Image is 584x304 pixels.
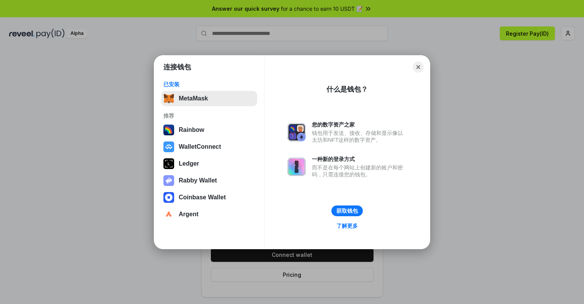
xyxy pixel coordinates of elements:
img: svg+xml,%3Csvg%20width%3D%22120%22%20height%3D%22120%22%20viewBox%3D%220%200%20120%20120%22%20fil... [163,125,174,135]
a: 了解更多 [332,221,362,231]
button: Close [413,62,424,72]
img: svg+xml,%3Csvg%20xmlns%3D%22http%3A%2F%2Fwww.w3.org%2F2000%2Fsvg%22%20fill%3D%22none%22%20viewBox... [163,175,174,186]
button: Rainbow [161,122,257,138]
div: WalletConnect [179,143,221,150]
img: svg+xml,%3Csvg%20width%3D%2228%22%20height%3D%2228%22%20viewBox%3D%220%200%2028%2028%22%20fill%3D... [163,209,174,220]
button: WalletConnect [161,139,257,154]
div: 一种新的登录方式 [312,156,407,163]
div: 钱包用于发送、接收、存储和显示像以太坊和NFT这样的数字资产。 [312,130,407,143]
img: svg+xml,%3Csvg%20width%3D%2228%22%20height%3D%2228%22%20viewBox%3D%220%200%2028%2028%22%20fill%3D... [163,141,174,152]
button: Argent [161,207,257,222]
div: Rabby Wallet [179,177,217,184]
div: 获取钱包 [336,207,358,214]
button: Coinbase Wallet [161,190,257,205]
img: svg+xml,%3Csvg%20fill%3D%22none%22%20height%3D%2233%22%20viewBox%3D%220%200%2035%2033%22%20width%... [163,93,174,104]
button: MetaMask [161,91,257,106]
div: 推荐 [163,112,255,119]
div: Rainbow [179,127,204,133]
div: 您的数字资产之家 [312,121,407,128]
div: Argent [179,211,199,218]
div: 了解更多 [336,222,358,229]
button: Ledger [161,156,257,171]
div: Coinbase Wallet [179,194,226,201]
button: 获取钱包 [331,205,363,216]
button: Rabby Wallet [161,173,257,188]
img: svg+xml,%3Csvg%20xmlns%3D%22http%3A%2F%2Fwww.w3.org%2F2000%2Fsvg%22%20width%3D%2228%22%20height%3... [163,158,174,169]
h1: 连接钱包 [163,62,191,72]
div: 已安装 [163,81,255,88]
div: Ledger [179,160,199,167]
img: svg+xml,%3Csvg%20width%3D%2228%22%20height%3D%2228%22%20viewBox%3D%220%200%2028%2028%22%20fill%3D... [163,192,174,203]
div: 什么是钱包？ [326,85,368,94]
img: svg+xml,%3Csvg%20xmlns%3D%22http%3A%2F%2Fwww.w3.org%2F2000%2Fsvg%22%20fill%3D%22none%22%20viewBox... [287,158,306,176]
div: 而不是在每个网站上创建新的账户和密码，只需连接您的钱包。 [312,164,407,178]
img: svg+xml,%3Csvg%20xmlns%3D%22http%3A%2F%2Fwww.w3.org%2F2000%2Fsvg%22%20fill%3D%22none%22%20viewBox... [287,123,306,141]
div: MetaMask [179,95,208,102]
